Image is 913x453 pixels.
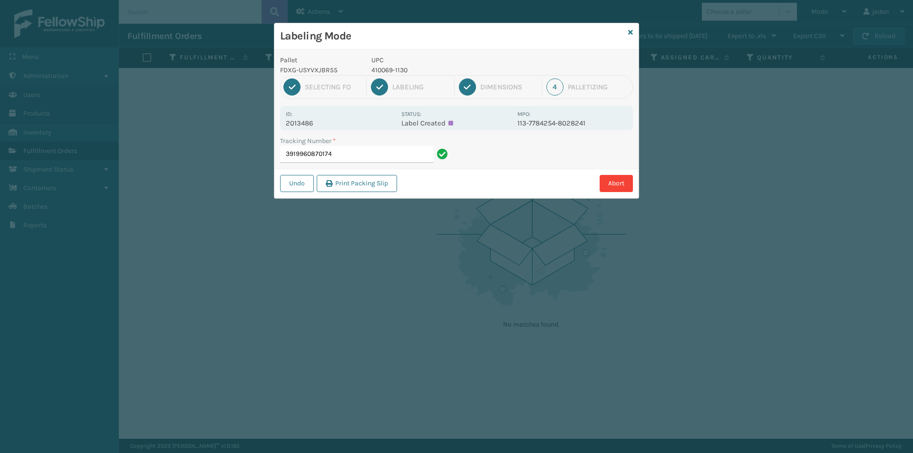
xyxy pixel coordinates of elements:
[517,111,531,117] label: MPO:
[600,175,633,192] button: Abort
[280,175,314,192] button: Undo
[371,78,388,96] div: 2
[305,83,362,91] div: Selecting FO
[392,83,449,91] div: Labeling
[401,111,421,117] label: Status:
[568,83,630,91] div: Palletizing
[280,136,336,146] label: Tracking Number
[286,111,292,117] label: Id:
[459,78,476,96] div: 3
[517,119,627,127] p: 113-7784254-8028241
[317,175,397,192] button: Print Packing Slip
[480,83,537,91] div: Dimensions
[286,119,396,127] p: 2013486
[546,78,563,96] div: 4
[371,65,512,75] p: 410069-1130
[371,55,512,65] p: UPC
[283,78,301,96] div: 1
[401,119,511,127] p: Label Created
[280,29,624,43] h3: Labeling Mode
[280,65,360,75] p: FDXG-USYVXJBR55
[280,55,360,65] p: Pallet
